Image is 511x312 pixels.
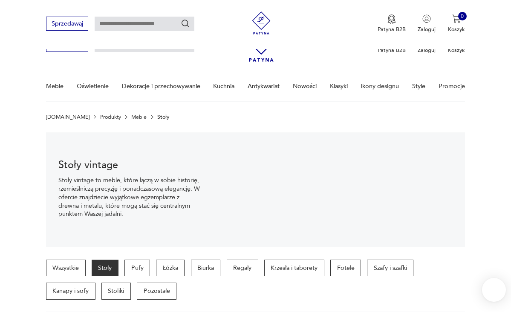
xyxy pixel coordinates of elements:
a: Stoliki [101,283,131,300]
a: Fotele [330,260,361,277]
a: Promocje [439,72,465,101]
a: Łóżka [156,260,185,277]
img: Patyna - sklep z meblami i dekoracjami vintage [247,11,276,34]
a: Style [412,72,425,101]
button: Zaloguj [418,14,436,33]
a: Biurka [191,260,221,277]
p: Koszyk [448,26,465,33]
img: Ikonka użytkownika [422,14,431,23]
a: [DOMAIN_NAME] [46,114,89,120]
a: Kanapy i sofy [46,283,95,300]
img: Ikona koszyka [452,14,461,23]
button: Sprzedawaj [46,17,88,31]
button: Szukaj [181,19,190,28]
p: Stoły vintage to meble, które łączą w sobie historię, rzemieślniczą precyzję i ponadczasową elega... [58,176,202,218]
a: Ikony designu [361,72,399,101]
img: Ikona medalu [387,14,396,24]
a: Pozostałe [137,283,176,300]
a: Antykwariat [248,72,280,101]
a: Kuchnia [213,72,234,101]
a: Regały [227,260,258,277]
a: Meble [46,72,64,101]
a: Wszystkie [46,260,86,277]
button: Patyna B2B [378,14,406,33]
p: Zaloguj [418,46,436,54]
button: 0Koszyk [448,14,465,33]
a: Klasyki [330,72,348,101]
p: Patyna B2B [378,46,406,54]
p: Koszyk [448,46,465,54]
p: Stoły [157,114,169,120]
a: Stoły [92,260,118,277]
a: Ikona medaluPatyna B2B [378,14,406,33]
a: Szafy i szafki [367,260,413,277]
p: Patyna B2B [378,26,406,33]
div: 0 [458,12,467,20]
a: Dekoracje i przechowywanie [122,72,200,101]
a: Nowości [293,72,317,101]
h1: Stoły vintage [58,161,202,170]
a: Meble [131,114,147,120]
a: Krzesła i taborety [264,260,324,277]
p: Zaloguj [418,26,436,33]
a: Pufy [124,260,150,277]
a: Oświetlenie [77,72,109,101]
a: Produkty [100,114,121,120]
a: Sprzedawaj [46,22,88,27]
iframe: Smartsupp widget button [482,278,506,302]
